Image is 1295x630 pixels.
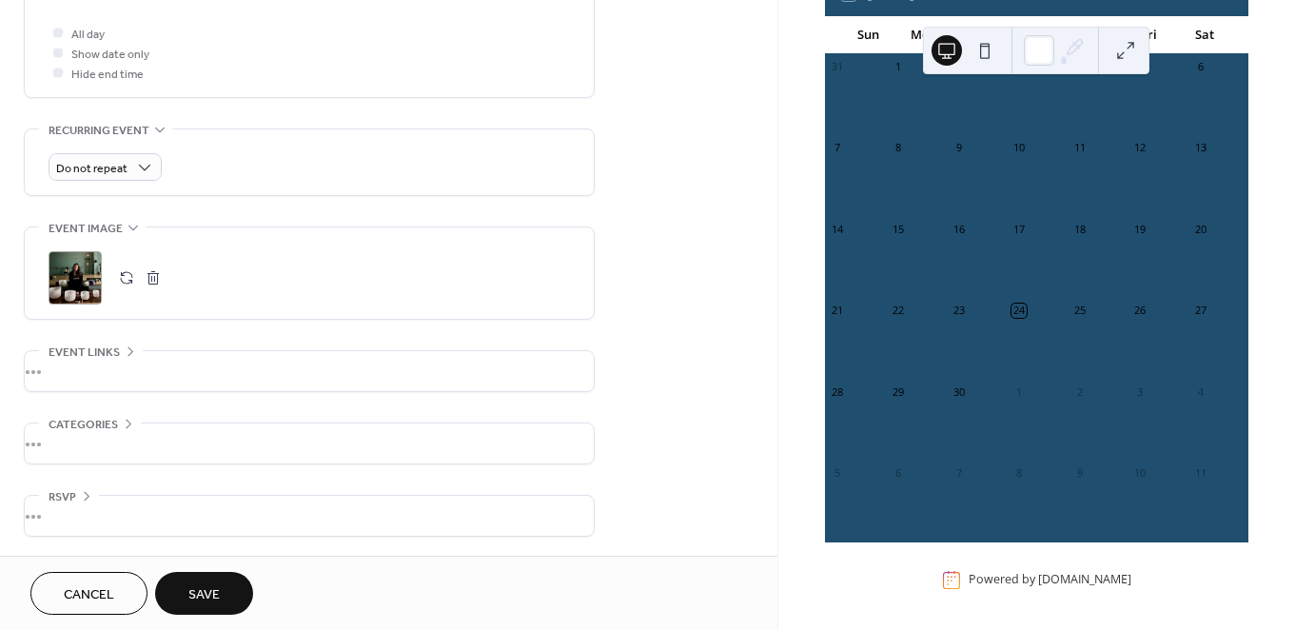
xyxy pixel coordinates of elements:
a: [DOMAIN_NAME] [1038,572,1131,588]
div: Tue [952,16,1009,54]
div: 11 [1193,465,1207,480]
div: 2 [1072,384,1087,399]
div: 27 [1193,304,1207,318]
div: 9 [952,141,966,155]
span: Save [188,585,220,605]
span: Cancel [64,585,114,605]
div: 7 [831,141,845,155]
div: 13 [1193,141,1207,155]
div: 20 [1193,222,1207,236]
div: 16 [952,222,966,236]
div: 26 [1133,304,1148,318]
div: Sun [840,16,896,54]
div: 15 [891,222,905,236]
div: 12 [1133,141,1148,155]
span: Do not repeat [56,158,128,180]
span: All day [71,25,105,45]
div: 30 [952,384,966,399]
div: 4 [1193,384,1207,399]
div: 19 [1133,222,1148,236]
div: 10 [1133,465,1148,480]
div: Mon [896,16,952,54]
div: 5 [831,465,845,480]
div: 8 [1011,465,1026,480]
span: Recurring event [49,121,149,141]
div: 11 [1072,141,1087,155]
div: Fri [1121,16,1177,54]
div: 18 [1072,222,1087,236]
div: 29 [891,384,905,399]
span: RSVP [49,487,76,507]
span: Event links [49,343,120,363]
div: 24 [1011,304,1026,318]
div: 17 [1011,222,1026,236]
span: Categories [49,415,118,435]
span: Event image [49,219,123,239]
span: Show date only [71,45,149,65]
div: 22 [891,304,905,318]
div: Thu [1065,16,1121,54]
div: ••• [25,351,594,391]
div: 31 [831,60,845,74]
div: ••• [25,496,594,536]
div: 6 [891,465,905,480]
div: 9 [1072,465,1087,480]
div: 6 [1193,60,1207,74]
div: 21 [831,304,845,318]
div: ; [49,251,102,305]
div: 8 [891,141,905,155]
div: 1 [891,60,905,74]
div: 3 [1133,384,1148,399]
span: Hide end time [71,65,144,85]
div: Sat [1177,16,1233,54]
div: 28 [831,384,845,399]
div: 1 [1011,384,1026,399]
div: Wed [1009,16,1065,54]
div: 14 [831,222,845,236]
div: 23 [952,304,966,318]
div: Powered by [969,572,1131,588]
div: 7 [952,465,966,480]
button: Save [155,572,253,615]
div: 25 [1072,304,1087,318]
button: Cancel [30,572,147,615]
div: ••• [25,423,594,463]
div: 10 [1011,141,1026,155]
